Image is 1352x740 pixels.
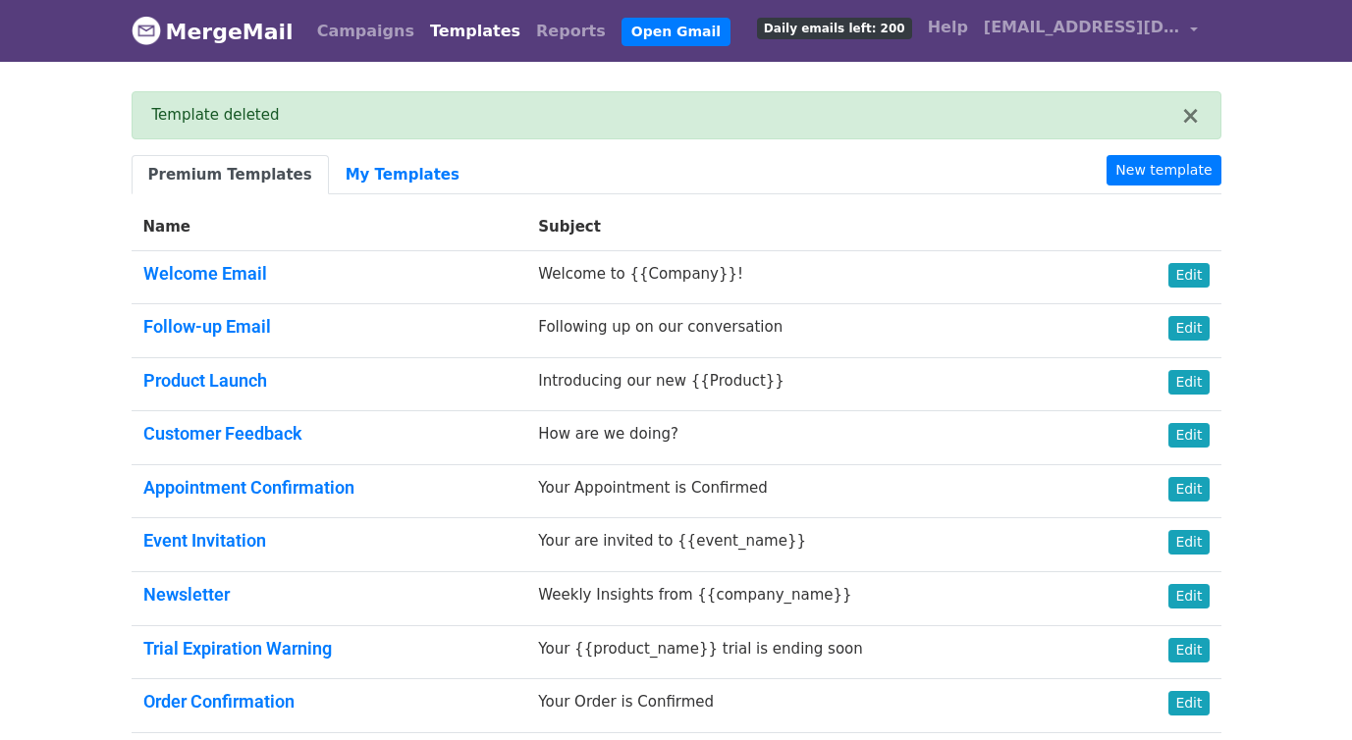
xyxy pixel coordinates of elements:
a: Edit [1168,530,1209,555]
a: Appointment Confirmation [143,477,354,498]
a: [EMAIL_ADDRESS][DOMAIN_NAME] [976,8,1206,54]
td: Introducing our new {{Product}} [526,357,1112,411]
th: Name [132,204,527,250]
a: Product Launch [143,370,267,391]
a: Newsletter [143,584,230,605]
td: Weekly Insights from {{company_name}} [526,572,1112,626]
a: Customer Feedback [143,423,302,444]
span: Daily emails left: 200 [757,18,912,39]
a: Edit [1168,691,1209,715]
a: New template [1107,155,1220,185]
a: My Templates [329,155,476,195]
span: [EMAIL_ADDRESS][DOMAIN_NAME] [984,16,1180,39]
a: Open Gmail [622,18,730,46]
a: Event Invitation [143,530,266,551]
a: Follow-up Email [143,316,271,337]
a: Edit [1168,584,1209,608]
a: Premium Templates [132,155,329,195]
a: Reports [528,12,614,51]
a: Edit [1168,316,1209,341]
td: Your {{product_name}} trial is ending soon [526,625,1112,679]
a: Welcome Email [143,263,267,284]
td: Your Appointment is Confirmed [526,464,1112,518]
a: Edit [1168,638,1209,662]
a: Edit [1168,423,1209,448]
td: Welcome to {{Company}}! [526,250,1112,304]
a: MergeMail [132,11,294,52]
td: Your are invited to {{event_name}} [526,518,1112,572]
th: Subject [526,204,1112,250]
a: Daily emails left: 200 [749,8,920,47]
td: Your Order is Confirmed [526,679,1112,733]
a: Trial Expiration Warning [143,638,332,659]
a: Order Confirmation [143,691,295,712]
button: × [1180,104,1200,128]
td: How are we doing? [526,411,1112,465]
a: Edit [1168,477,1209,502]
img: MergeMail logo [132,16,161,45]
a: Campaigns [309,12,422,51]
a: Edit [1168,370,1209,395]
a: Edit [1168,263,1209,288]
td: Following up on our conversation [526,304,1112,358]
a: Help [920,8,976,47]
div: Template deleted [152,104,1181,127]
a: Templates [422,12,528,51]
